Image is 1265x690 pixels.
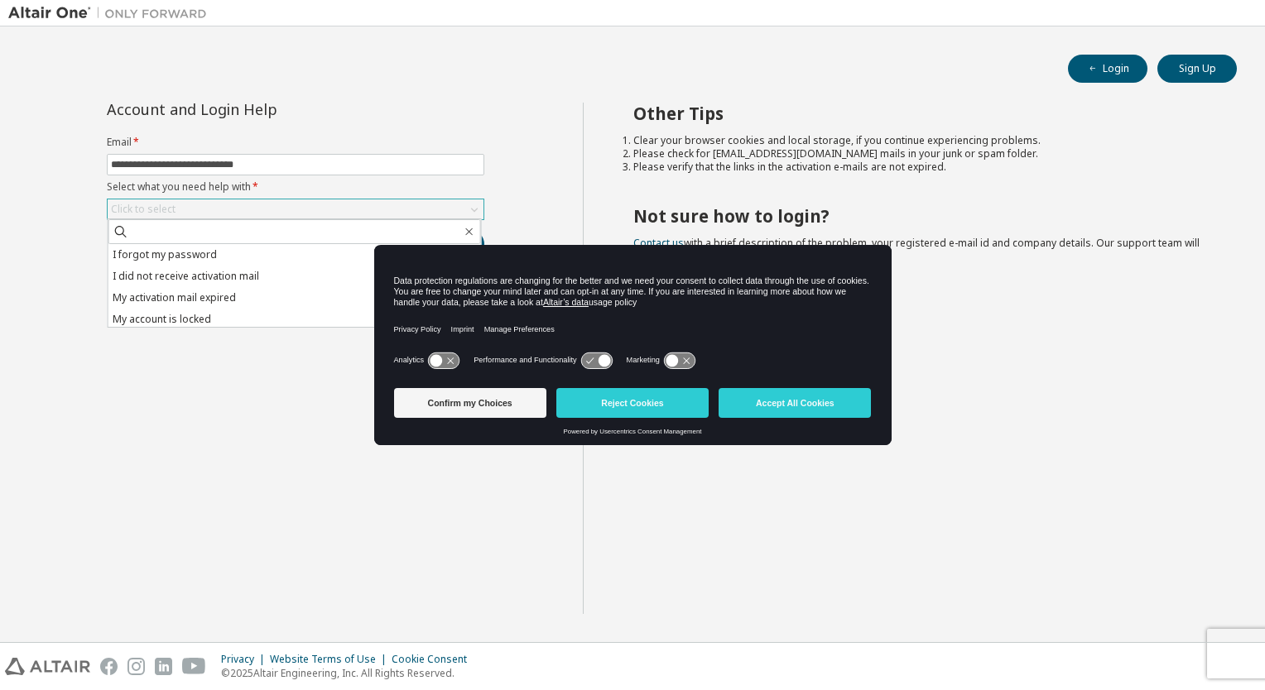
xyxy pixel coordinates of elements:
[155,658,172,675] img: linkedin.svg
[221,653,270,666] div: Privacy
[633,147,1208,161] li: Please check for [EMAIL_ADDRESS][DOMAIN_NAME] mails in your junk or spam folder.
[221,666,477,680] p: © 2025 Altair Engineering, Inc. All Rights Reserved.
[107,136,484,149] label: Email
[100,658,118,675] img: facebook.svg
[107,103,409,116] div: Account and Login Help
[633,236,684,250] a: Contact us
[1068,55,1147,83] button: Login
[1157,55,1237,83] button: Sign Up
[633,134,1208,147] li: Clear your browser cookies and local storage, if you continue experiencing problems.
[633,103,1208,124] h2: Other Tips
[633,161,1208,174] li: Please verify that the links in the activation e-mails are not expired.
[107,180,484,194] label: Select what you need help with
[108,199,483,219] div: Click to select
[392,653,477,666] div: Cookie Consent
[270,653,392,666] div: Website Terms of Use
[108,244,481,266] li: I forgot my password
[127,658,145,675] img: instagram.svg
[633,205,1208,227] h2: Not sure how to login?
[633,236,1200,263] span: with a brief description of the problem, your registered e-mail id and company details. Our suppo...
[182,658,206,675] img: youtube.svg
[111,203,176,216] div: Click to select
[8,5,215,22] img: Altair One
[5,658,90,675] img: altair_logo.svg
